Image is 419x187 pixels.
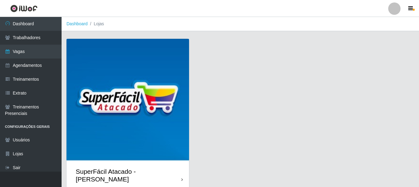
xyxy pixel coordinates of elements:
li: Lojas [88,21,104,27]
a: Dashboard [66,21,88,26]
img: cardImg [66,39,189,161]
nav: breadcrumb [62,17,419,31]
img: CoreUI Logo [10,5,38,12]
div: SuperFácil Atacado - [PERSON_NAME] [76,168,181,183]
